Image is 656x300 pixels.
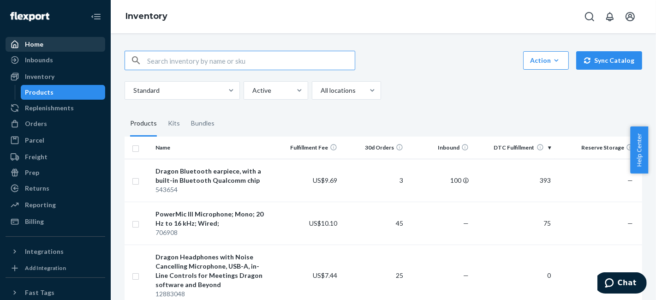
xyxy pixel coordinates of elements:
[21,85,106,100] a: Products
[523,51,569,70] button: Action
[25,264,66,272] div: Add Integration
[87,7,105,26] button: Close Navigation
[132,86,133,95] input: Standard
[25,168,39,177] div: Prep
[309,219,337,227] span: US$10.10
[6,133,105,148] a: Parcel
[472,159,555,202] td: 393
[25,247,64,256] div: Integrations
[407,137,473,159] th: Inbound
[341,137,407,159] th: 30d Orders
[463,271,469,279] span: —
[168,111,180,137] div: Kits
[25,217,44,226] div: Billing
[407,159,473,202] td: 100
[628,219,633,227] span: —
[10,12,49,21] img: Flexport logo
[341,202,407,245] td: 45
[6,263,105,274] a: Add Integration
[6,244,105,259] button: Integrations
[130,111,157,137] div: Products
[25,40,43,49] div: Home
[25,136,44,145] div: Parcel
[6,150,105,164] a: Freight
[320,86,321,95] input: All locations
[601,7,619,26] button: Open notifications
[155,228,271,237] div: 706908
[25,184,49,193] div: Returns
[6,165,105,180] a: Prep
[576,51,642,70] button: Sync Catalog
[251,86,252,95] input: Active
[597,272,647,295] iframe: Opens a widget where you can chat to one of our agents
[6,198,105,212] a: Reporting
[6,37,105,52] a: Home
[341,159,407,202] td: 3
[6,69,105,84] a: Inventory
[555,137,637,159] th: Reserve Storage
[6,214,105,229] a: Billing
[580,7,599,26] button: Open Search Box
[6,53,105,67] a: Inbounds
[25,119,47,128] div: Orders
[6,116,105,131] a: Orders
[463,219,469,227] span: —
[275,137,341,159] th: Fulfillment Fee
[628,176,633,184] span: —
[147,51,355,70] input: Search inventory by name or sku
[313,176,337,184] span: US$9.69
[125,11,167,21] a: Inventory
[472,202,555,245] td: 75
[155,210,271,228] div: PowerMic III Microphone; Mono; 20 Hz to 16 kHz; Wired;
[155,185,271,194] div: 543654
[472,137,555,159] th: DTC Fulfillment
[630,126,648,174] button: Help Center
[155,252,271,289] div: Dragon Headphones with Noise Cancelling Microphone, USB-A, in-Line Controls for Meetings Dragon s...
[530,56,562,65] div: Action
[25,55,53,65] div: Inbounds
[25,72,54,81] div: Inventory
[25,103,74,113] div: Replenishments
[6,101,105,115] a: Replenishments
[25,200,56,210] div: Reporting
[152,137,275,159] th: Name
[191,111,215,137] div: Bundles
[6,181,105,196] a: Returns
[313,271,337,279] span: US$7.44
[6,285,105,300] button: Fast Tags
[118,3,175,30] ol: breadcrumbs
[155,289,271,299] div: 12883048
[628,271,633,279] span: —
[25,288,54,297] div: Fast Tags
[25,152,48,162] div: Freight
[155,167,271,185] div: Dragon Bluetooth earpiece, with a built-in Bluetooth Qualcomm chip
[25,88,54,97] div: Products
[621,7,639,26] button: Open account menu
